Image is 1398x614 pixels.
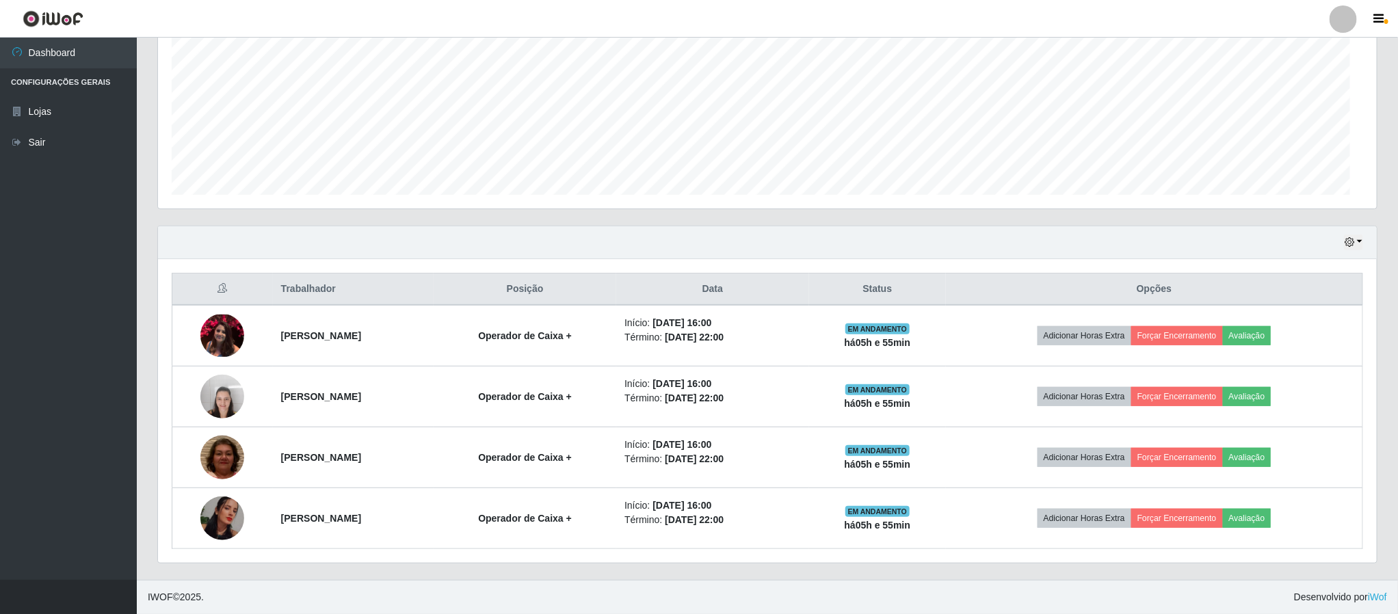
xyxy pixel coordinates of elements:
strong: Operador de Caixa + [478,452,572,463]
strong: Operador de Caixa + [478,330,572,341]
time: [DATE] 16:00 [652,500,711,511]
button: Avaliação [1223,326,1271,345]
strong: há 05 h e 55 min [845,337,911,348]
button: Avaliação [1223,509,1271,528]
span: EM ANDAMENTO [845,323,910,334]
th: Trabalhador [273,273,434,306]
img: 1756260956373.jpeg [200,411,244,503]
img: 1634512903714.jpeg [200,315,244,357]
span: Desenvolvido por [1294,590,1387,604]
time: [DATE] 22:00 [665,392,724,403]
th: Status [809,273,946,306]
th: Data [616,273,808,306]
span: EM ANDAMENTO [845,445,910,456]
button: Forçar Encerramento [1131,387,1223,406]
th: Opções [946,273,1362,306]
img: 1753750030589.jpeg [200,496,244,540]
strong: [PERSON_NAME] [281,513,361,524]
strong: Operador de Caixa + [478,513,572,524]
time: [DATE] 16:00 [652,317,711,328]
span: EM ANDAMENTO [845,506,910,517]
time: [DATE] 16:00 [652,439,711,450]
button: Avaliação [1223,448,1271,467]
span: IWOF [148,591,173,602]
li: Término: [624,330,800,345]
li: Término: [624,391,800,405]
strong: há 05 h e 55 min [845,398,911,409]
span: EM ANDAMENTO [845,384,910,395]
strong: há 05 h e 55 min [845,520,911,531]
li: Término: [624,513,800,527]
a: iWof [1368,591,1387,602]
strong: Operador de Caixa + [478,391,572,402]
button: Adicionar Horas Extra [1038,326,1131,345]
th: Posição [434,273,616,306]
button: Forçar Encerramento [1131,448,1223,467]
strong: [PERSON_NAME] [281,330,361,341]
img: 1655230904853.jpeg [200,367,244,425]
button: Forçar Encerramento [1131,509,1223,528]
li: Início: [624,498,800,513]
li: Início: [624,438,800,452]
time: [DATE] 22:00 [665,514,724,525]
li: Término: [624,452,800,466]
time: [DATE] 16:00 [652,378,711,389]
strong: há 05 h e 55 min [845,459,911,470]
button: Adicionar Horas Extra [1038,387,1131,406]
strong: [PERSON_NAME] [281,391,361,402]
time: [DATE] 22:00 [665,332,724,343]
span: © 2025 . [148,590,204,604]
time: [DATE] 22:00 [665,453,724,464]
button: Adicionar Horas Extra [1038,448,1131,467]
button: Avaliação [1223,387,1271,406]
strong: [PERSON_NAME] [281,452,361,463]
button: Forçar Encerramento [1131,326,1223,345]
li: Início: [624,316,800,330]
button: Adicionar Horas Extra [1038,509,1131,528]
li: Início: [624,377,800,391]
img: CoreUI Logo [23,10,83,27]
